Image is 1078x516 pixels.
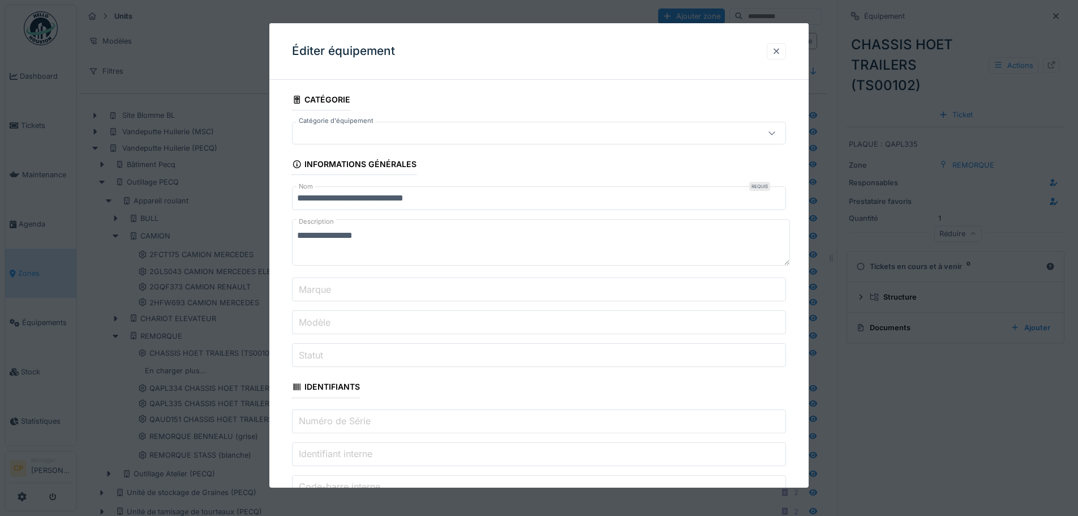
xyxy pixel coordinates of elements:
[297,348,325,362] label: Statut
[297,215,336,229] label: Description
[297,414,373,428] label: Numéro de Série
[749,182,770,191] div: Requis
[297,283,333,296] label: Marque
[297,480,383,493] label: Code-barre interne
[292,378,360,398] div: Identifiants
[297,447,375,460] label: Identifiant interne
[292,91,350,110] div: Catégorie
[292,156,416,175] div: Informations générales
[297,315,333,329] label: Modèle
[297,182,315,191] label: Nom
[297,116,376,126] label: Catégorie d'équipement
[292,44,395,58] h3: Éditer équipement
